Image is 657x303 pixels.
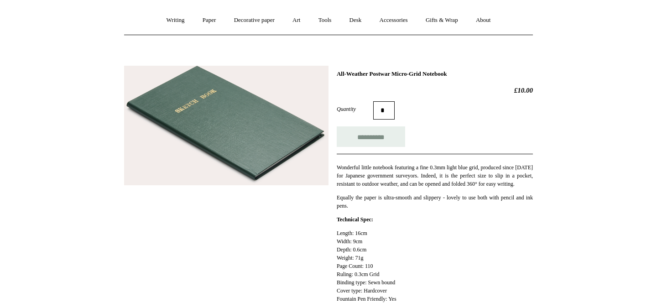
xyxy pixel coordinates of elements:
[341,8,370,32] a: Desk
[337,86,533,94] h2: £10.00
[337,163,533,188] p: Wonderful little notebook featuring a fine 0.3mm light blue grid, produced since [DATE] for Japan...
[284,8,308,32] a: Art
[310,8,340,32] a: Tools
[194,8,224,32] a: Paper
[124,66,328,186] img: All-Weather Postwar Micro-Grid Notebook
[468,8,499,32] a: About
[158,8,193,32] a: Writing
[337,105,373,113] label: Quantity
[337,216,373,223] strong: Technical Spec:
[337,70,533,78] h1: All-Weather Postwar Micro-Grid Notebook
[226,8,283,32] a: Decorative paper
[417,8,466,32] a: Gifts & Wrap
[371,8,416,32] a: Accessories
[337,193,533,210] p: Equally the paper is ultra-smooth and slippery - lovely to use both with pencil and ink pens.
